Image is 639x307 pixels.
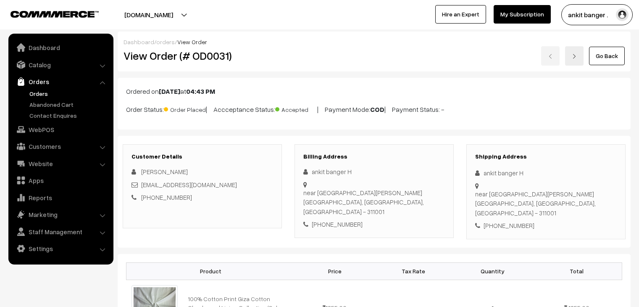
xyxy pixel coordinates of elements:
[453,262,532,280] th: Quantity
[27,111,110,120] a: Contact Enquires
[616,8,628,21] img: user
[141,168,188,175] span: [PERSON_NAME]
[11,40,110,55] a: Dashboard
[475,168,617,178] div: ankit banger H
[589,47,625,65] a: Go Back
[159,87,180,95] b: [DATE]
[532,262,622,280] th: Total
[177,38,207,45] span: View Order
[27,89,110,98] a: Orders
[124,37,625,46] div: / /
[186,87,215,95] b: 04:43 PM
[141,193,192,201] a: [PHONE_NUMBER]
[303,188,445,217] div: near [GEOGRAPHIC_DATA][PERSON_NAME] [GEOGRAPHIC_DATA], [GEOGRAPHIC_DATA], [GEOGRAPHIC_DATA] - 311001
[164,103,206,114] span: Order Placed
[141,181,237,188] a: [EMAIL_ADDRESS][DOMAIN_NAME]
[11,11,99,17] img: COMMMERCE
[11,139,110,154] a: Customers
[95,4,202,25] button: [DOMAIN_NAME]
[124,49,282,62] h2: View Order (# OD0031)
[561,4,633,25] button: ankit banger .
[11,156,110,171] a: Website
[275,103,317,114] span: Accepted
[11,57,110,72] a: Catalog
[303,153,445,160] h3: Billing Address
[156,38,175,45] a: orders
[11,122,110,137] a: WebPOS
[11,173,110,188] a: Apps
[295,262,374,280] th: Price
[11,207,110,222] a: Marketing
[435,5,486,24] a: Hire an Expert
[126,262,295,280] th: Product
[126,86,622,96] p: Ordered on at
[475,153,617,160] h3: Shipping Address
[494,5,551,24] a: My Subscription
[11,190,110,205] a: Reports
[11,74,110,89] a: Orders
[374,262,453,280] th: Tax Rate
[27,100,110,109] a: Abandoned Cart
[11,241,110,256] a: Settings
[370,105,384,114] b: COD
[131,153,273,160] h3: Customer Details
[303,167,445,177] div: ankit banger H
[126,103,622,114] p: Order Status: | Accceptance Status: | Payment Mode: | Payment Status: -
[303,220,445,229] div: [PHONE_NUMBER]
[11,224,110,239] a: Staff Management
[475,189,617,218] div: near [GEOGRAPHIC_DATA][PERSON_NAME] [GEOGRAPHIC_DATA], [GEOGRAPHIC_DATA], [GEOGRAPHIC_DATA] - 311001
[11,8,84,19] a: COMMMERCE
[572,54,577,59] img: right-arrow.png
[475,221,617,230] div: [PHONE_NUMBER]
[124,38,154,45] a: Dashboard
